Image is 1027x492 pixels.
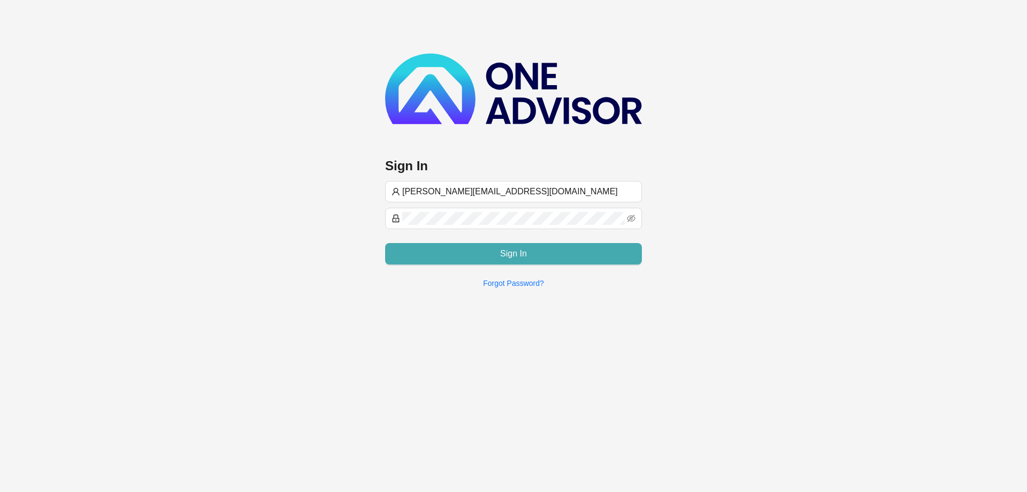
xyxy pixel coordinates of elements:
span: user [392,187,400,196]
span: lock [392,214,400,223]
span: Sign In [500,247,527,260]
span: eye-invisible [627,214,635,223]
input: Username [402,185,635,198]
button: Sign In [385,243,642,264]
img: b89e593ecd872904241dc73b71df2e41-logo-dark.svg [385,54,642,124]
a: Forgot Password? [483,279,544,287]
h3: Sign In [385,157,642,175]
